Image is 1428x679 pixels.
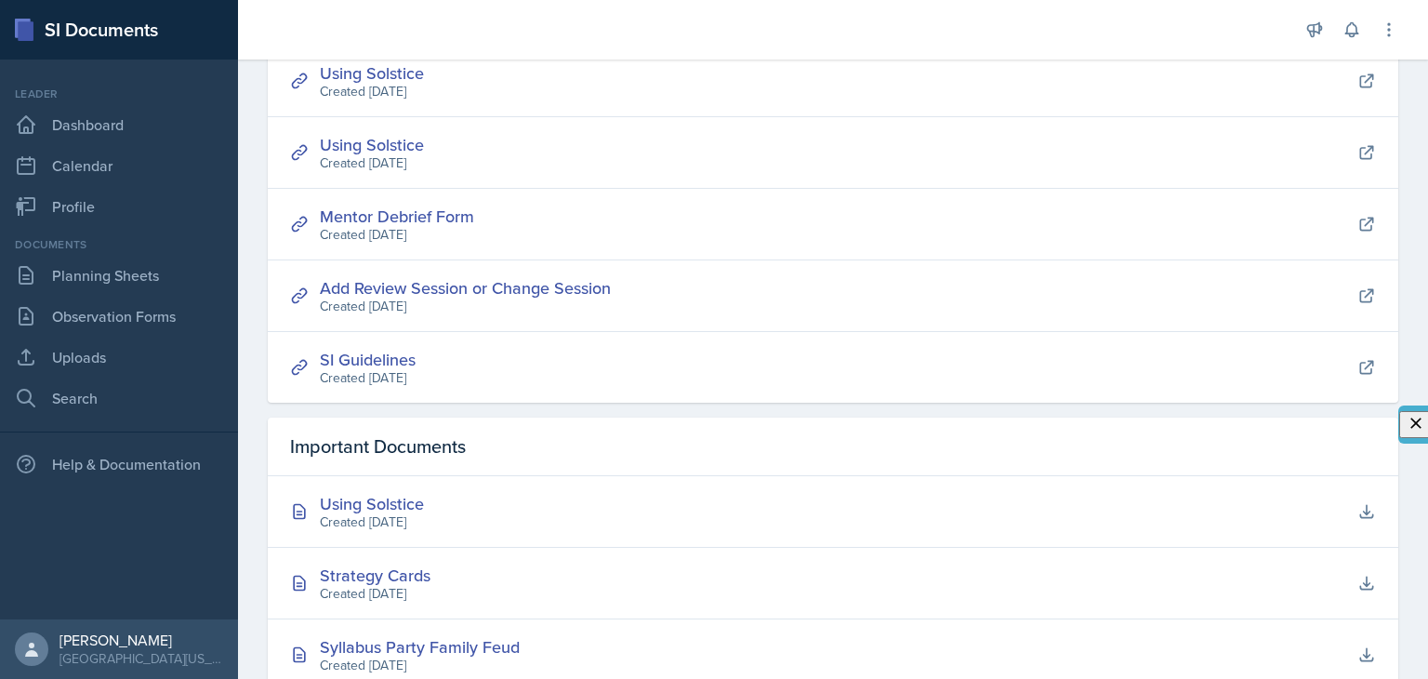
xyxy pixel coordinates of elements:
[7,257,231,294] a: Planning Sheets
[320,61,424,85] a: Using Solstice
[7,86,231,102] div: Leader
[7,147,231,184] a: Calendar
[320,491,424,516] div: Using Solstice
[7,106,231,143] a: Dashboard
[7,188,231,225] a: Profile
[59,649,223,668] div: [GEOGRAPHIC_DATA][US_STATE]
[320,225,474,245] div: Created [DATE]
[7,446,231,483] div: Help & Documentation
[320,656,520,675] div: Created [DATE]
[320,348,416,371] a: SI Guidelines
[320,276,611,300] a: Add Review Session or Change Session
[320,584,430,604] div: Created [DATE]
[7,298,231,335] a: Observation Forms
[320,82,424,101] div: Created [DATE]
[320,368,416,388] div: Created [DATE]
[7,236,231,253] div: Documents
[320,563,430,588] div: Strategy Cards
[320,205,474,228] a: Mentor Debrief Form
[320,297,611,316] div: Created [DATE]
[290,433,466,460] span: Important Documents
[320,634,520,659] div: Syllabus Party Family Feud
[320,153,424,173] div: Created [DATE]
[59,631,223,649] div: [PERSON_NAME]
[7,379,231,417] a: Search
[320,133,424,156] a: Using Solstice
[320,513,424,532] div: Created [DATE]
[7,339,231,376] a: Uploads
